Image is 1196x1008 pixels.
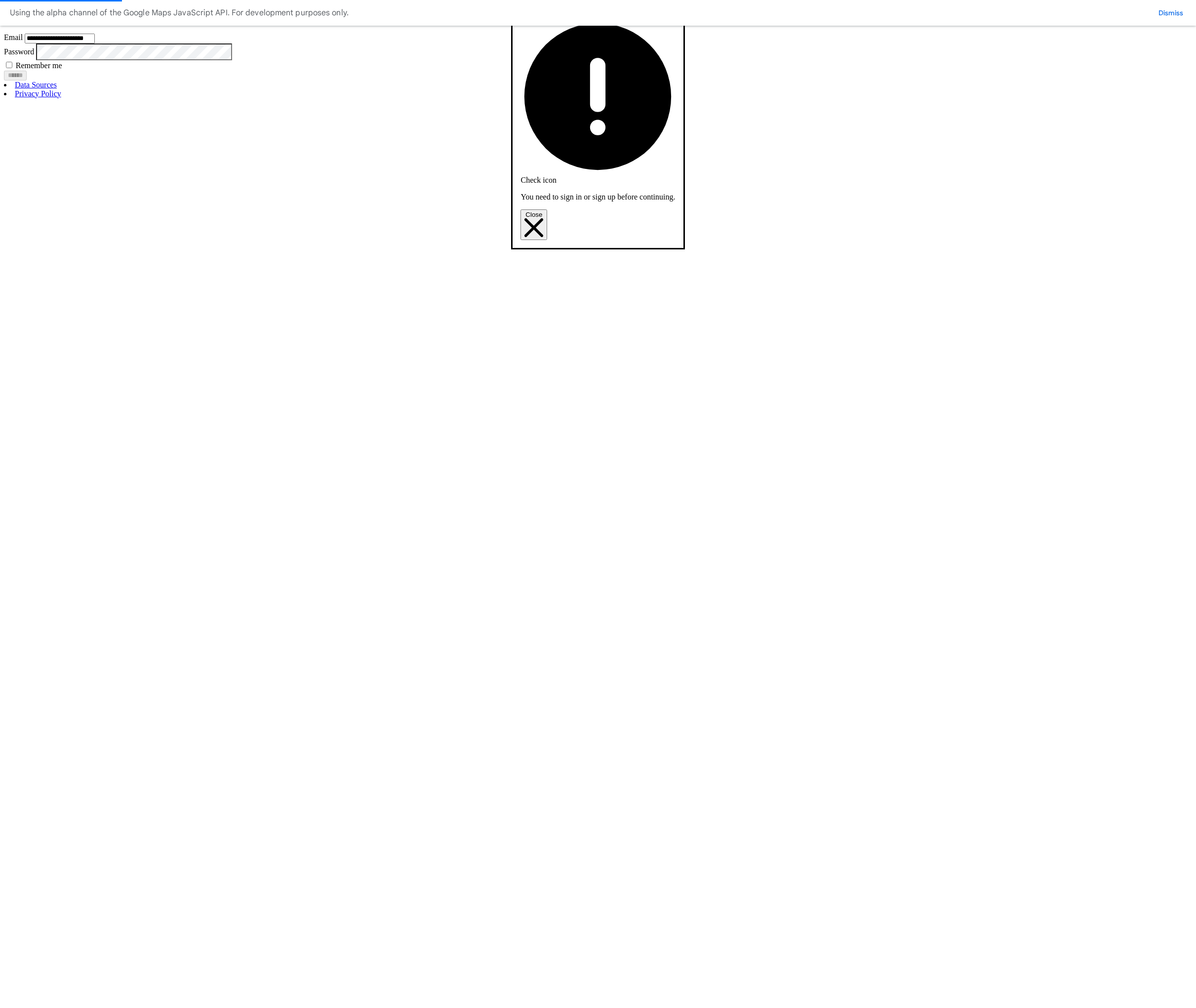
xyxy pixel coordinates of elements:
label: Email [4,33,23,41]
span: Check icon [520,176,556,184]
label: Remember me [16,61,62,70]
a: Data Sources [15,81,57,89]
button: Close [520,209,547,240]
label: Password [4,47,34,55]
button: Dismiss [1156,8,1186,18]
p: You need to sign in or sign up before continuing. [520,193,675,202]
a: Privacy Policy [15,89,61,98]
span: Close [525,211,542,218]
div: Using the alpha channel of the Google Maps JavaScript API. For development purposes only. [10,6,349,20]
